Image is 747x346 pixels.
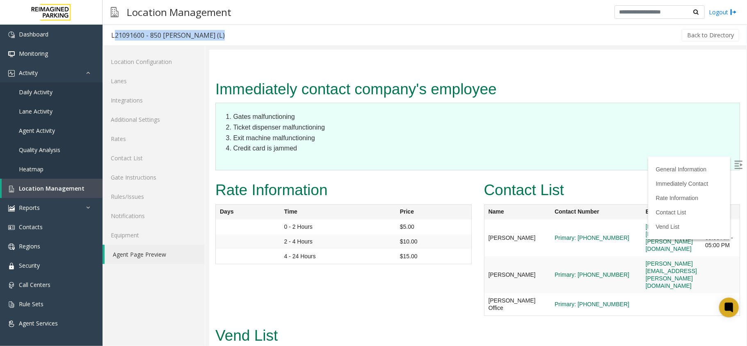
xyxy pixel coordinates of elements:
h2: Contact List [275,130,531,151]
a: Lanes [103,71,205,91]
a: Contact List [447,159,477,166]
span: Quality Analysis [19,146,60,154]
a: Rates [103,129,205,148]
span: Lane Activity [19,107,53,115]
td: [PERSON_NAME] Office [275,244,341,266]
span: Regions [19,242,40,250]
img: 'icon' [8,301,15,308]
td: 2 - 4 Hours [71,184,186,199]
a: [PERSON_NAME][EMAIL_ADDRESS][PERSON_NAME][DOMAIN_NAME] [436,211,488,239]
a: General Information [447,116,498,123]
span: Location Management [19,184,85,192]
a: Equipment [103,225,205,245]
a: Vend List [447,173,471,180]
div: L21091600 - 850 [PERSON_NAME] (L) [111,30,225,41]
img: 'icon' [8,263,15,269]
li: Ticket dispenser malfunctioning [24,72,522,83]
li: Credit card is jammed [24,93,522,104]
img: pageIcon [111,2,119,22]
a: [PERSON_NAME][EMAIL_ADDRESS][PERSON_NAME][DOMAIN_NAME] [436,174,488,203]
td: 4 - 24 Hours [71,199,186,214]
span: Call Centers [19,281,50,289]
th: Days [7,155,71,170]
a: Logout [709,8,737,16]
img: 'icon' [8,321,15,327]
img: 'icon' [8,205,15,212]
a: Location Configuration [103,52,205,71]
a: Immediately Contact [447,130,499,137]
span: Contacts [19,223,43,231]
th: Price [187,155,262,170]
h2: Vend List [6,275,531,297]
span: Security [19,262,40,269]
td: [PERSON_NAME] [275,207,341,244]
a: Additional Settings [103,110,205,129]
span: Activity [19,69,38,77]
img: 'icon' [8,224,15,231]
a: Primary: [PHONE_NUMBER] [345,184,420,192]
img: 'icon' [8,32,15,38]
span: Heatmap [19,165,43,173]
a: Integrations [103,91,205,110]
span: Dashboard [19,30,48,38]
a: Contact List [103,148,205,168]
span: Rule Sets [19,300,43,308]
img: 'icon' [8,51,15,57]
button: Back to Directory [682,29,739,41]
th: Time [71,155,186,170]
a: Primary: [PHONE_NUMBER] [345,221,420,229]
span: Reports [19,204,40,212]
img: 'icon' [8,186,15,192]
span: Agent Services [19,319,58,327]
a: Primary: [PHONE_NUMBER] [345,251,420,258]
span: Monitoring [19,50,48,57]
a: Rate Information [447,145,489,151]
td: 0 - 2 Hours [71,170,186,184]
a: Agent Page Preview [105,245,205,264]
li: Gates malfunctioning [24,61,522,72]
img: 'icon' [8,70,15,77]
img: 'icon' [8,282,15,289]
a: Location Management [2,179,103,198]
td: $15.00 [187,199,262,214]
li: Exit machine malfunctioning [24,83,522,93]
img: logout [730,8,737,16]
th: Email [432,155,492,170]
img: Open/Close Sidebar Menu [525,111,533,119]
h2: Rate Information [6,130,263,151]
img: 'icon' [8,244,15,250]
a: Gate Instructions [103,168,205,187]
th: Name [275,155,341,170]
h3: Location Management [123,2,235,22]
td: $10.00 [187,184,262,199]
span: Daily Activity [19,88,53,96]
th: Contact Number [341,155,432,170]
h2: Immediately contact company's employee [6,29,531,50]
a: Rules/Issues [103,187,205,206]
span: Agent Activity [19,127,55,134]
td: [PERSON_NAME] [275,170,341,207]
a: Notifications [103,206,205,225]
td: $5.00 [187,170,262,184]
